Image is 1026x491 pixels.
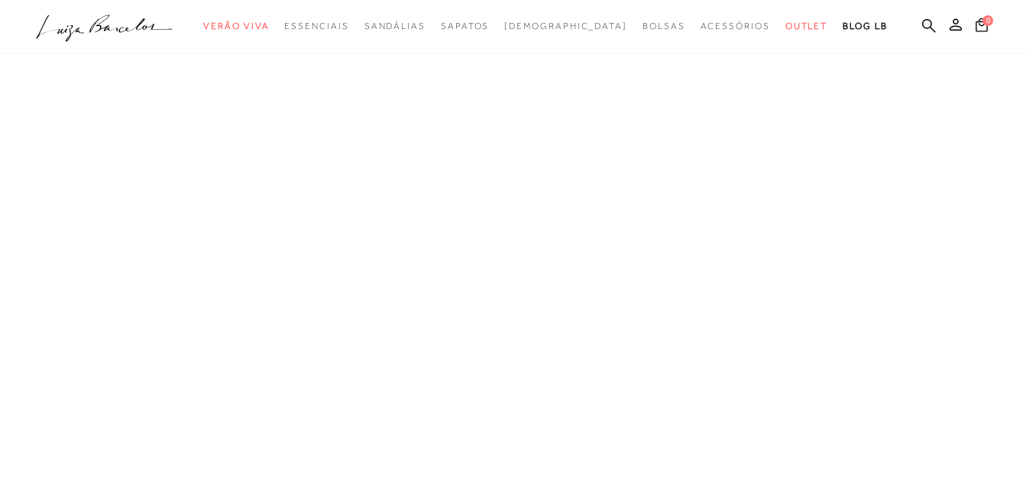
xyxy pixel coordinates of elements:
a: categoryNavScreenReaderText [701,12,770,41]
span: Sapatos [441,21,489,31]
span: Sandálias [364,21,426,31]
span: BLOG LB [843,21,887,31]
span: Verão Viva [203,21,269,31]
a: categoryNavScreenReaderText [441,12,489,41]
a: categoryNavScreenReaderText [785,12,828,41]
span: Outlet [785,21,828,31]
span: Essenciais [284,21,348,31]
button: 0 [971,17,992,37]
a: categoryNavScreenReaderText [284,12,348,41]
a: categoryNavScreenReaderText [203,12,269,41]
a: noSubCategoriesText [504,12,627,41]
a: categoryNavScreenReaderText [642,12,685,41]
a: categoryNavScreenReaderText [364,12,426,41]
span: 0 [982,15,993,26]
a: BLOG LB [843,12,887,41]
span: Acessórios [701,21,770,31]
span: [DEMOGRAPHIC_DATA] [504,21,627,31]
span: Bolsas [642,21,685,31]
